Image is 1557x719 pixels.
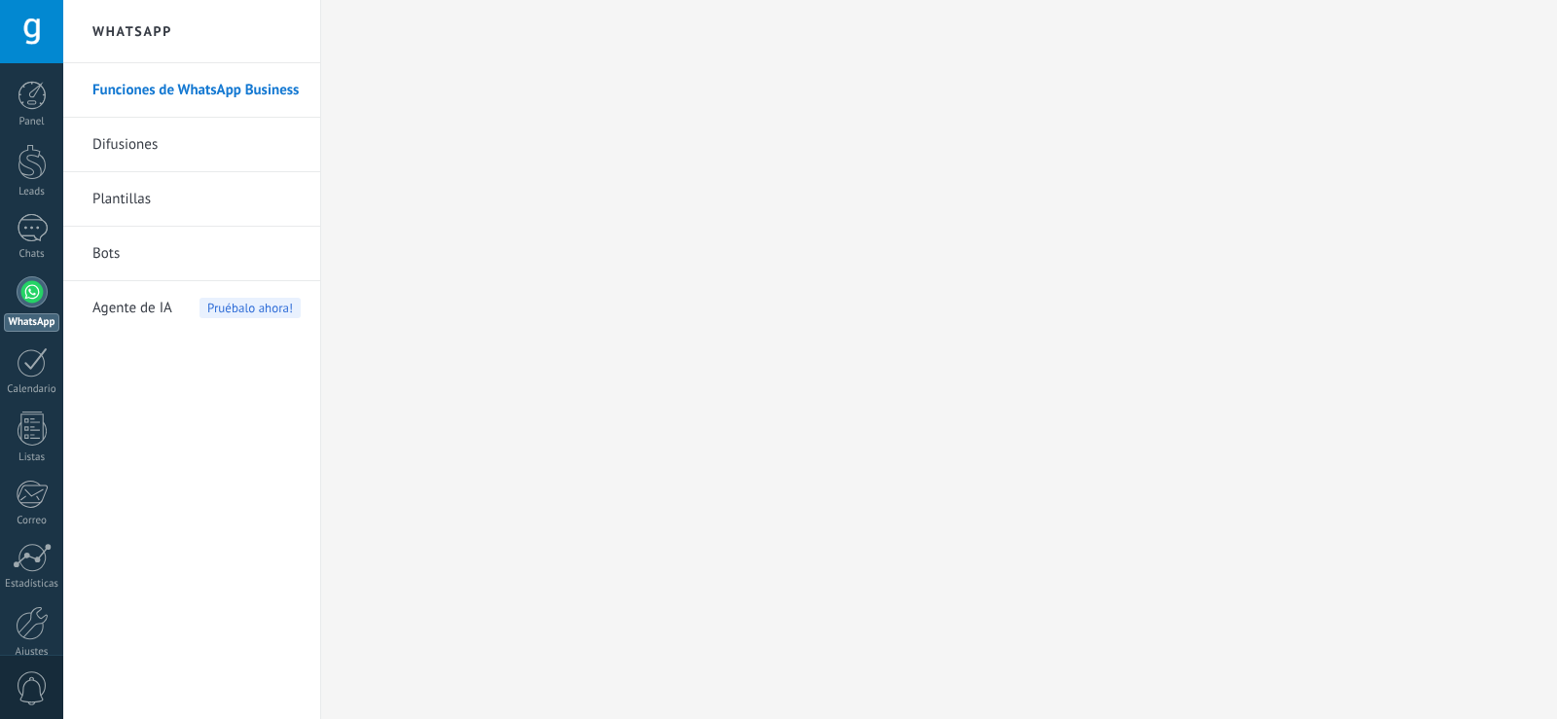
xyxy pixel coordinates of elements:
[92,172,301,227] a: Plantillas
[63,281,320,335] li: Agente de IA
[4,646,60,659] div: Ajustes
[4,451,60,464] div: Listas
[4,186,60,198] div: Leads
[92,118,301,172] a: Difusiones
[92,281,172,336] span: Agente de IA
[4,116,60,128] div: Panel
[4,313,59,332] div: WhatsApp
[63,118,320,172] li: Difusiones
[92,63,301,118] a: Funciones de WhatsApp Business
[199,298,301,318] span: Pruébalo ahora!
[92,281,301,336] a: Agente de IA Pruébalo ahora!
[4,248,60,261] div: Chats
[63,63,320,118] li: Funciones de WhatsApp Business
[4,515,60,527] div: Correo
[4,578,60,591] div: Estadísticas
[4,383,60,396] div: Calendario
[63,172,320,227] li: Plantillas
[63,227,320,281] li: Bots
[92,227,301,281] a: Bots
